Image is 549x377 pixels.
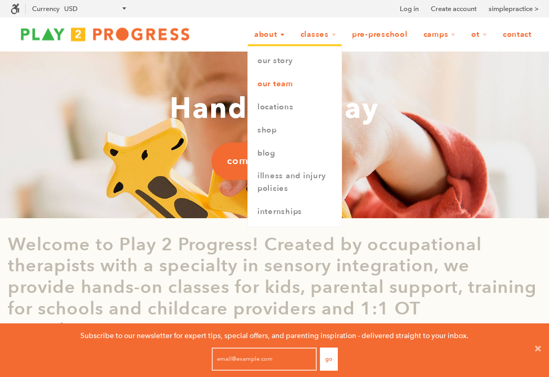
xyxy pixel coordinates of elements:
[8,234,541,341] p: Welcome to Play 2 Progress! Created by occupational therapists with a specialty in sensory integr...
[431,4,477,14] a: Create account
[464,25,494,45] a: OT
[80,330,469,341] p: Subscribe to our newsletter for expert tips, special offers, and parenting inspiration - delivere...
[248,119,341,142] a: Shop
[212,348,317,371] input: email@example.com
[247,25,292,45] a: About
[320,348,338,371] button: Go
[248,73,341,96] a: Our Team
[345,25,415,45] a: Pre-Preschool
[248,200,341,223] a: Internships
[400,4,419,14] a: Log in
[32,5,59,13] label: Currency
[294,25,343,45] a: Classes
[489,4,538,14] a: simplepractice >
[417,25,463,45] a: Camps
[248,96,341,119] a: Locations
[496,25,538,45] a: Contact
[227,155,322,168] span: come play with us!
[248,49,341,73] a: Our Story
[211,143,338,180] a: come play with us!
[248,142,341,165] a: Blog
[248,165,341,200] a: Illness and Injury Policies
[11,24,200,45] img: Play2Progress logo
